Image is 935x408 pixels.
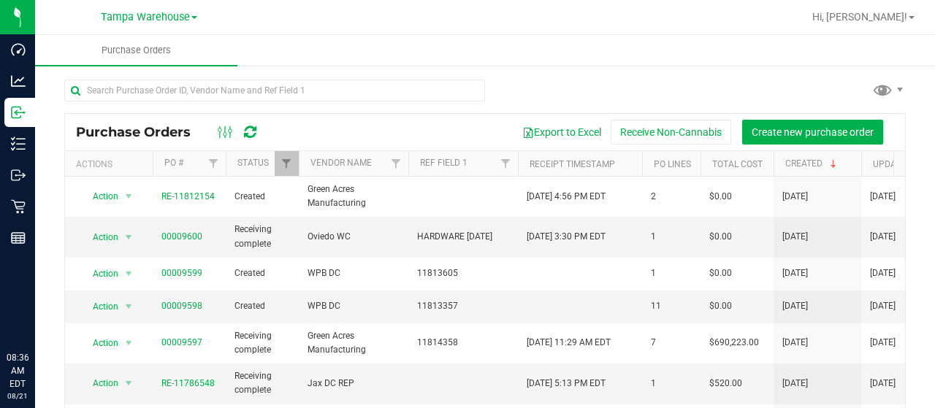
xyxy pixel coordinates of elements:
[11,231,26,245] inline-svg: Reports
[417,266,509,280] span: 11813605
[120,227,138,247] span: select
[7,351,28,390] p: 08:36 AM EDT
[308,377,400,390] span: Jax DC REP
[234,223,290,250] span: Receiving complete
[651,230,692,244] span: 1
[651,266,692,280] span: 1
[611,120,731,145] button: Receive Non-Cannabis
[709,299,732,313] span: $0.00
[782,377,808,390] span: [DATE]
[234,299,290,313] span: Created
[870,266,896,280] span: [DATE]
[420,158,467,168] a: Ref Field 1
[709,190,732,204] span: $0.00
[308,266,400,280] span: WPB DC
[82,44,191,57] span: Purchase Orders
[80,333,119,353] span: Action
[782,336,808,350] span: [DATE]
[80,227,119,247] span: Action
[120,296,138,317] span: select
[654,159,691,169] a: PO Lines
[651,299,692,313] span: 11
[310,158,372,168] a: Vendor Name
[161,231,202,242] a: 00009600
[80,263,119,284] span: Action
[80,296,119,317] span: Action
[752,126,874,138] span: Create new purchase order
[785,158,839,169] a: Created
[234,329,290,357] span: Receiving complete
[527,377,606,390] span: [DATE] 5:13 PM EDT
[384,151,408,176] a: Filter
[782,230,808,244] span: [DATE]
[709,377,742,390] span: $520.00
[527,336,611,350] span: [DATE] 11:29 AM EDT
[11,74,26,88] inline-svg: Analytics
[782,190,808,204] span: [DATE]
[234,369,290,397] span: Receiving complete
[417,299,509,313] span: 11813357
[11,136,26,151] inline-svg: Inventory
[101,11,190,23] span: Tampa Warehouse
[161,268,202,278] a: 00009599
[651,190,692,204] span: 2
[742,120,883,145] button: Create new purchase order
[530,159,615,169] a: Receipt Timestamp
[161,191,215,201] a: RE-11812154
[782,266,808,280] span: [DATE]
[870,299,896,313] span: [DATE]
[161,337,202,347] a: 00009597
[161,378,215,388] a: RE-11786548
[417,230,509,244] span: HARDWARE [DATE]
[234,190,290,204] span: Created
[164,158,183,168] a: PO #
[782,299,808,313] span: [DATE]
[202,151,226,176] a: Filter
[35,35,237,66] a: Purchase Orders
[308,299,400,313] span: WPB DC
[812,11,907,23] span: Hi, [PERSON_NAME]!
[651,336,692,350] span: 7
[513,120,611,145] button: Export to Excel
[709,336,759,350] span: $690,223.00
[275,151,299,176] a: Filter
[11,199,26,214] inline-svg: Retail
[527,230,606,244] span: [DATE] 3:30 PM EDT
[161,301,202,311] a: 00009598
[417,336,509,350] span: 11814358
[120,263,138,284] span: select
[7,390,28,401] p: 08/21
[308,230,400,244] span: Oviedo WC
[120,373,138,393] span: select
[870,336,896,350] span: [DATE]
[15,291,58,335] iframe: Resource center
[494,151,518,176] a: Filter
[11,168,26,182] inline-svg: Outbound
[308,329,400,357] span: Green Acres Manufacturing
[709,230,732,244] span: $0.00
[234,266,290,280] span: Created
[76,159,147,169] div: Actions
[870,377,896,390] span: [DATE]
[80,186,119,207] span: Action
[712,159,763,169] a: Total Cost
[11,105,26,120] inline-svg: Inbound
[11,42,26,57] inline-svg: Dashboard
[120,186,138,207] span: select
[870,190,896,204] span: [DATE]
[237,158,269,168] a: Status
[527,190,606,204] span: [DATE] 4:56 PM EDT
[64,80,485,101] input: Search Purchase Order ID, Vendor Name and Ref Field 1
[870,230,896,244] span: [DATE]
[709,266,732,280] span: $0.00
[873,159,912,169] a: Updated
[120,333,138,353] span: select
[80,373,119,393] span: Action
[308,182,400,210] span: Green Acres Manufacturing
[76,124,205,140] span: Purchase Orders
[651,377,692,390] span: 1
